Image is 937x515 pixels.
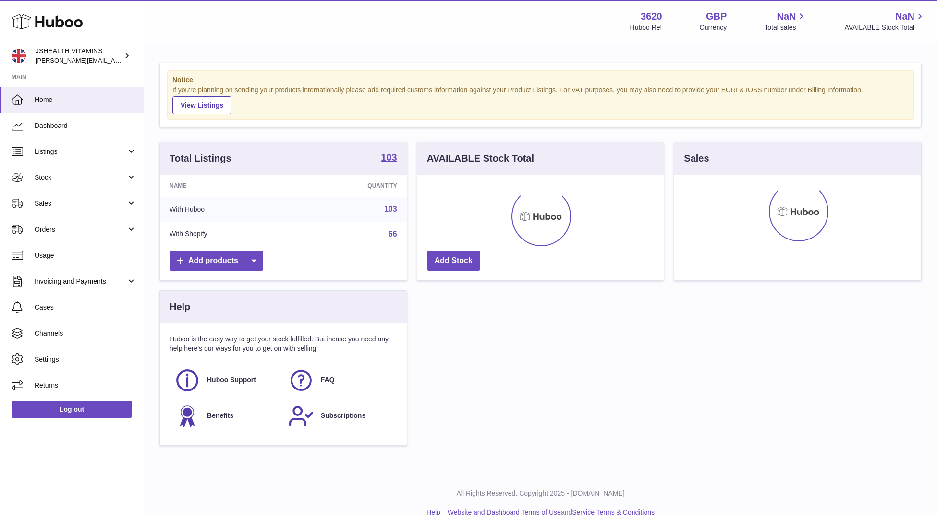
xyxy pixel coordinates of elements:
span: Total sales [764,23,807,32]
a: Huboo Support [174,367,279,393]
span: Returns [35,381,136,390]
span: Benefits [207,411,233,420]
h3: Total Listings [170,152,231,165]
span: Stock [35,173,126,182]
h3: AVAILABLE Stock Total [427,152,534,165]
a: Log out [12,401,132,418]
img: francesca@jshealthvitamins.com [12,49,26,63]
span: AVAILABLE Stock Total [844,23,925,32]
span: Orders [35,225,126,234]
span: Cases [35,303,136,312]
td: With Shopify [160,222,293,247]
a: View Listings [172,96,231,114]
span: Invoicing and Payments [35,277,126,286]
a: NaN Total sales [764,10,807,32]
span: Settings [35,355,136,364]
a: Add products [170,251,263,271]
a: FAQ [288,367,392,393]
p: Huboo is the easy way to get your stock fulfilled. But incase you need any help here's our ways f... [170,335,397,353]
strong: Notice [172,75,909,85]
div: Currency [700,23,727,32]
span: Sales [35,199,126,208]
h3: Sales [684,152,709,165]
span: Listings [35,147,126,156]
div: Huboo Ref [630,23,662,32]
a: Subscriptions [288,403,392,429]
th: Quantity [293,175,407,197]
span: Huboo Support [207,376,256,385]
span: NaN [777,10,796,23]
span: FAQ [321,376,335,385]
a: 103 [381,152,397,164]
a: 103 [384,205,397,213]
a: Add Stock [427,251,480,271]
strong: 3620 [641,10,662,23]
span: [PERSON_NAME][EMAIL_ADDRESS][DOMAIN_NAME] [36,56,193,64]
a: 66 [389,230,397,238]
a: NaN AVAILABLE Stock Total [844,10,925,32]
div: If you're planning on sending your products internationally please add required customs informati... [172,86,909,114]
span: Dashboard [35,121,136,130]
strong: 103 [381,152,397,162]
a: Benefits [174,403,279,429]
span: Home [35,95,136,104]
div: JSHEALTH VITAMINS [36,47,122,65]
span: NaN [895,10,914,23]
strong: GBP [706,10,727,23]
p: All Rights Reserved. Copyright 2025 - [DOMAIN_NAME] [152,489,929,498]
th: Name [160,175,293,197]
span: Channels [35,329,136,338]
h3: Help [170,301,190,314]
span: Subscriptions [321,411,365,420]
td: With Huboo [160,197,293,222]
span: Usage [35,251,136,260]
